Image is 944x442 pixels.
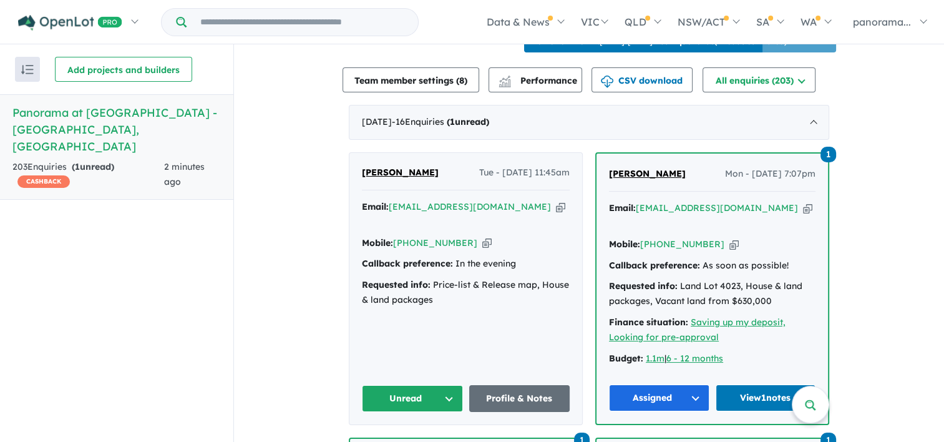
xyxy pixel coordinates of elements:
[17,175,70,188] span: CASHBACK
[500,75,577,86] span: Performance
[703,67,815,92] button: All enquiries (203)
[591,67,693,92] button: CSV download
[362,257,570,272] div: In the evening
[343,67,479,92] button: Team member settings (8)
[499,76,510,82] img: line-chart.svg
[482,237,492,250] button: Copy
[164,161,205,187] span: 2 minutes ago
[392,116,489,127] span: - 16 Enquir ies
[21,65,34,74] img: sort.svg
[609,353,643,364] strong: Budget:
[362,165,439,180] a: [PERSON_NAME]
[609,280,678,292] strong: Requested info:
[55,57,192,82] button: Add projects and builders
[601,76,613,88] img: download icon
[362,385,463,412] button: Unread
[609,260,700,271] strong: Callback preference:
[820,147,836,162] span: 1
[636,202,798,214] a: [EMAIL_ADDRESS][DOMAIN_NAME]
[362,167,439,178] span: [PERSON_NAME]
[189,9,416,36] input: Try estate name, suburb, builder or developer
[716,385,816,411] a: View1notes
[729,238,739,251] button: Copy
[389,201,551,212] a: [EMAIL_ADDRESS][DOMAIN_NAME]
[609,167,686,182] a: [PERSON_NAME]
[609,317,688,328] strong: Finance situation:
[609,351,815,366] div: |
[362,237,393,248] strong: Mobile:
[18,15,122,31] img: Openlot PRO Logo White
[609,385,709,411] button: Assigned
[556,200,565,214] button: Copy
[72,161,114,172] strong: ( unread)
[803,202,812,215] button: Copy
[609,279,815,309] div: Land Lot 4023, House & land packages, Vacant land from $630,000
[479,165,570,180] span: Tue - [DATE] 11:45am
[393,237,477,248] a: [PHONE_NUMBER]
[447,116,489,127] strong: ( unread)
[853,16,911,28] span: panorama...
[666,353,723,364] a: 6 - 12 months
[820,145,836,162] a: 1
[609,202,636,214] strong: Email:
[362,201,389,212] strong: Email:
[499,79,511,87] img: bar-chart.svg
[609,168,686,179] span: [PERSON_NAME]
[459,75,464,86] span: 8
[450,116,455,127] span: 1
[12,104,221,155] h5: Panorama at [GEOGRAPHIC_DATA] - [GEOGRAPHIC_DATA] , [GEOGRAPHIC_DATA]
[362,258,453,269] strong: Callback preference:
[725,167,815,182] span: Mon - [DATE] 7:07pm
[362,279,431,290] strong: Requested info:
[489,67,582,92] button: Performance
[469,385,570,412] a: Profile & Notes
[609,317,786,343] a: Saving up my deposit, Looking for pre-approval
[362,278,570,308] div: Price-list & Release map, House & land packages
[349,105,829,140] div: [DATE]
[609,258,815,273] div: As soon as possible!
[646,353,664,364] a: 1.1m
[12,160,164,190] div: 203 Enquir ies
[640,238,724,250] a: [PHONE_NUMBER]
[609,238,640,250] strong: Mobile:
[75,161,80,172] span: 1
